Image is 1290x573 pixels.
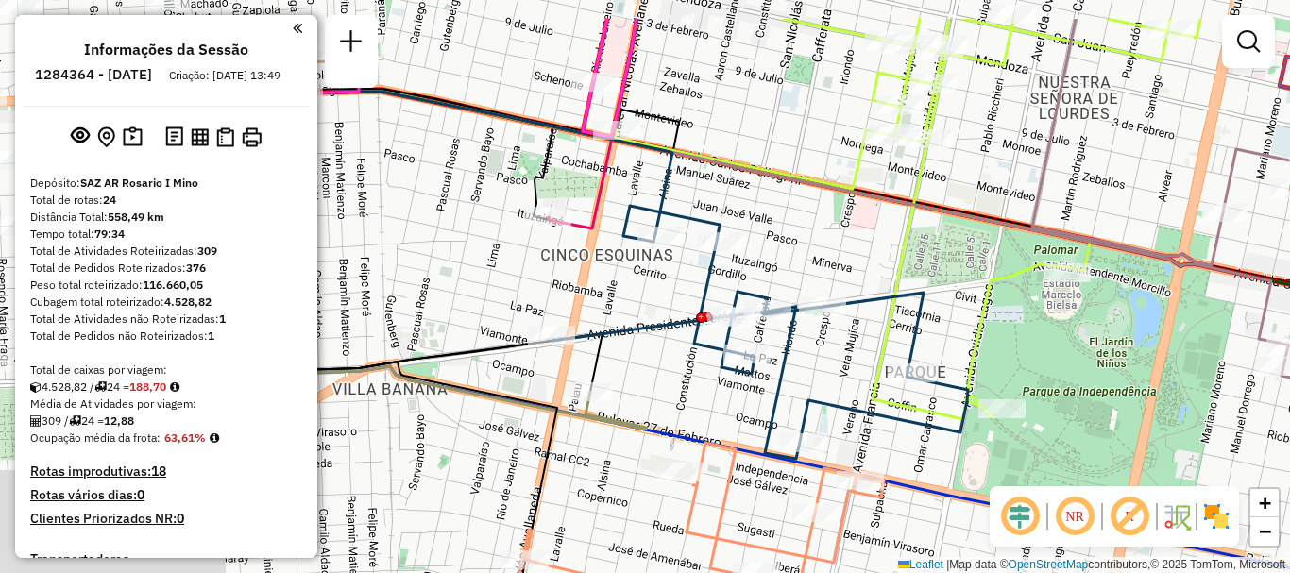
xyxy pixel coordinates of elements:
[1259,519,1271,543] span: −
[1250,517,1279,546] a: Zoom out
[94,227,125,241] strong: 79:34
[104,413,134,428] strong: 12,88
[137,486,144,503] strong: 0
[210,432,219,444] em: Média calculada utilizando a maior ocupação (%Peso ou %Cubagem) de cada rota da sessão. Rotas cro...
[293,17,302,39] a: Clique aqui para minimizar o painel
[170,381,179,393] i: Meta Caixas/viagem: 266,08 Diferença: -77,38
[1107,494,1152,539] span: Exibir rótulo
[30,413,302,430] div: 309 / 24 =
[30,430,161,445] span: Ocupação média da frota:
[1250,489,1279,517] a: Zoom in
[161,123,187,152] button: Logs desbloquear sessão
[30,415,42,427] i: Total de Atividades
[164,295,212,309] strong: 4.528,82
[151,463,166,480] strong: 18
[30,463,302,480] h4: Rotas improdutivas:
[30,381,42,393] i: Cubagem total roteirizado
[177,510,184,527] strong: 0
[997,494,1043,539] span: Ocultar deslocamento
[197,244,217,258] strong: 309
[30,243,302,260] div: Total de Atividades Roteirizadas:
[1052,494,1097,539] span: Ocultar NR
[1009,558,1089,571] a: OpenStreetMap
[30,311,302,328] div: Total de Atividades não Roteirizadas:
[238,124,265,151] button: Imprimir Rotas
[129,379,166,394] strong: 188,70
[30,379,302,396] div: 4.528,82 / 24 =
[108,210,164,224] strong: 558,49 km
[30,226,302,243] div: Tempo total:
[208,329,214,343] strong: 1
[30,328,302,345] div: Total de Pedidos não Roteirizados:
[84,41,248,59] h4: Informações da Sessão
[219,312,226,326] strong: 1
[212,124,238,151] button: Visualizar Romaneio
[186,261,206,275] strong: 376
[1201,501,1231,531] img: Exibir/Ocultar setores
[161,67,288,84] div: Criação: [DATE] 13:49
[946,558,949,571] span: |
[93,123,119,152] button: Centralizar mapa no depósito ou ponto de apoio
[30,277,302,294] div: Peso total roteirizado:
[332,23,370,65] a: Nova sessão e pesquisa
[30,487,302,503] h4: Rotas vários dias:
[103,193,116,207] strong: 24
[69,415,81,427] i: Total de rotas
[143,278,203,292] strong: 116.660,05
[1230,23,1267,60] a: Exibir filtros
[30,192,302,209] div: Total de rotas:
[187,124,212,149] button: Visualizar relatório de Roteirização
[80,176,198,190] strong: SAZ AR Rosario I Mino
[30,209,302,226] div: Distância Total:
[30,175,302,192] div: Depósito:
[898,558,943,571] a: Leaflet
[30,511,302,527] h4: Clientes Priorizados NR:
[67,122,93,152] button: Exibir sessão original
[35,66,152,83] h6: 1284364 - [DATE]
[30,294,302,311] div: Cubagem total roteirizado:
[30,260,302,277] div: Total de Pedidos Roteirizados:
[30,362,302,379] div: Total de caixas por viagem:
[164,430,206,445] strong: 63,61%
[119,123,146,152] button: Painel de Sugestão
[1162,501,1192,531] img: Fluxo de ruas
[1259,491,1271,514] span: +
[94,381,107,393] i: Total de rotas
[30,551,302,567] h4: Transportadoras
[30,396,302,413] div: Média de Atividades por viagem:
[893,557,1290,573] div: Map data © contributors,© 2025 TomTom, Microsoft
